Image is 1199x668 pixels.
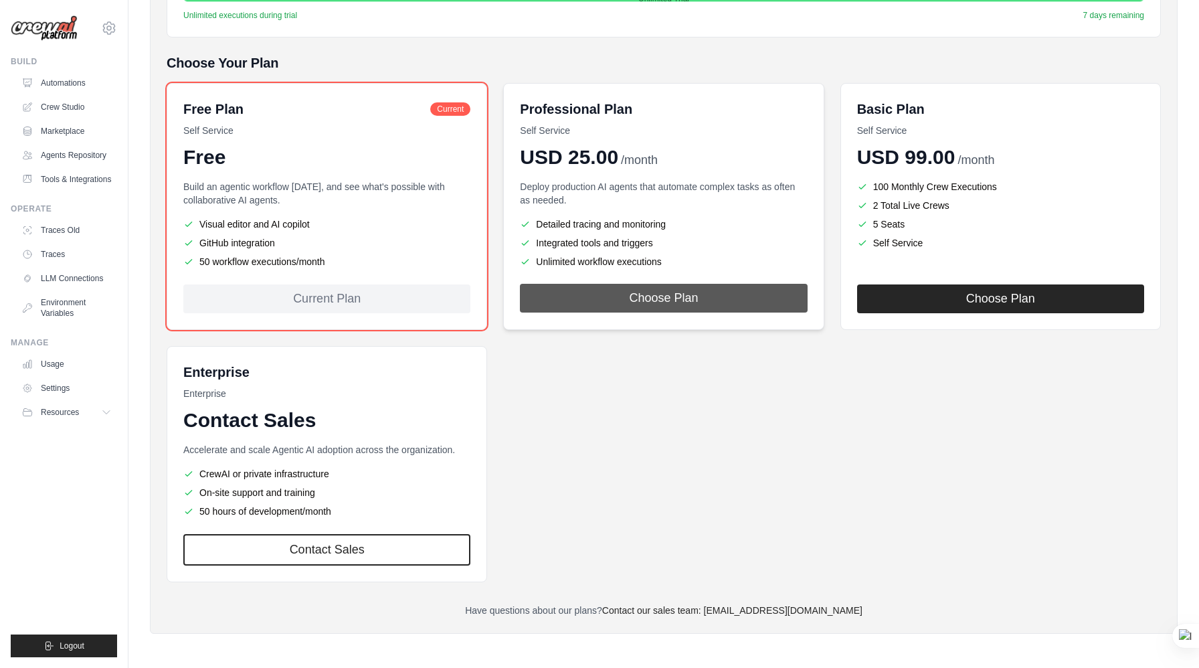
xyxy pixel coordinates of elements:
li: 2 Total Live Crews [857,199,1144,212]
li: Detailed tracing and monitoring [520,218,807,231]
a: Tools & Integrations [16,169,117,190]
span: USD 25.00 [520,145,618,169]
span: /month [621,151,658,169]
li: 50 hours of development/month [183,505,470,518]
span: Current [430,102,470,116]
div: Manage [11,337,117,348]
a: Traces [16,244,117,265]
a: Agents Repository [16,145,117,166]
li: 100 Monthly Crew Executions [857,180,1144,193]
div: Current Plan [183,284,470,313]
a: Automations [16,72,117,94]
h6: Free Plan [183,100,244,118]
span: Logout [60,641,84,651]
div: Contact Sales [183,408,470,432]
p: Accelerate and scale Agentic AI adoption across the organization. [183,443,470,456]
li: Self Service [857,236,1144,250]
button: Logout [11,635,117,657]
div: Operate [11,203,117,214]
a: Crew Studio [16,96,117,118]
p: Build an agentic workflow [DATE], and see what's possible with collaborative AI agents. [183,180,470,207]
div: Build [11,56,117,67]
a: Traces Old [16,220,117,241]
li: Visual editor and AI copilot [183,218,470,231]
p: Enterprise [183,387,470,400]
h6: Enterprise [183,363,470,382]
p: Self Service [183,124,470,137]
span: Resources [41,407,79,418]
img: Logo [11,15,78,41]
li: GitHub integration [183,236,470,250]
a: Marketplace [16,120,117,142]
a: Usage [16,353,117,375]
span: 7 days remaining [1083,10,1144,21]
p: Deploy production AI agents that automate complex tasks as often as needed. [520,180,807,207]
a: Settings [16,378,117,399]
h5: Choose Your Plan [167,54,1161,72]
li: Integrated tools and triggers [520,236,807,250]
li: 5 Seats [857,218,1144,231]
li: On-site support and training [183,486,470,499]
button: Resources [16,402,117,423]
li: Unlimited workflow executions [520,255,807,268]
span: Unlimited executions during trial [183,10,297,21]
p: Have questions about our plans? [167,604,1161,617]
span: /month [957,151,994,169]
a: Environment Variables [16,292,117,324]
button: Choose Plan [520,284,807,313]
a: LLM Connections [16,268,117,289]
div: Free [183,145,470,169]
li: 50 workflow executions/month [183,255,470,268]
a: Contact our sales team: [EMAIL_ADDRESS][DOMAIN_NAME] [602,605,862,616]
li: CrewAI or private infrastructure [183,467,470,481]
p: Self Service [857,124,1144,137]
span: USD 99.00 [857,145,955,169]
h6: Basic Plan [857,100,925,118]
h6: Professional Plan [520,100,632,118]
a: Contact Sales [183,534,470,566]
button: Choose Plan [857,284,1144,313]
p: Self Service [520,124,807,137]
